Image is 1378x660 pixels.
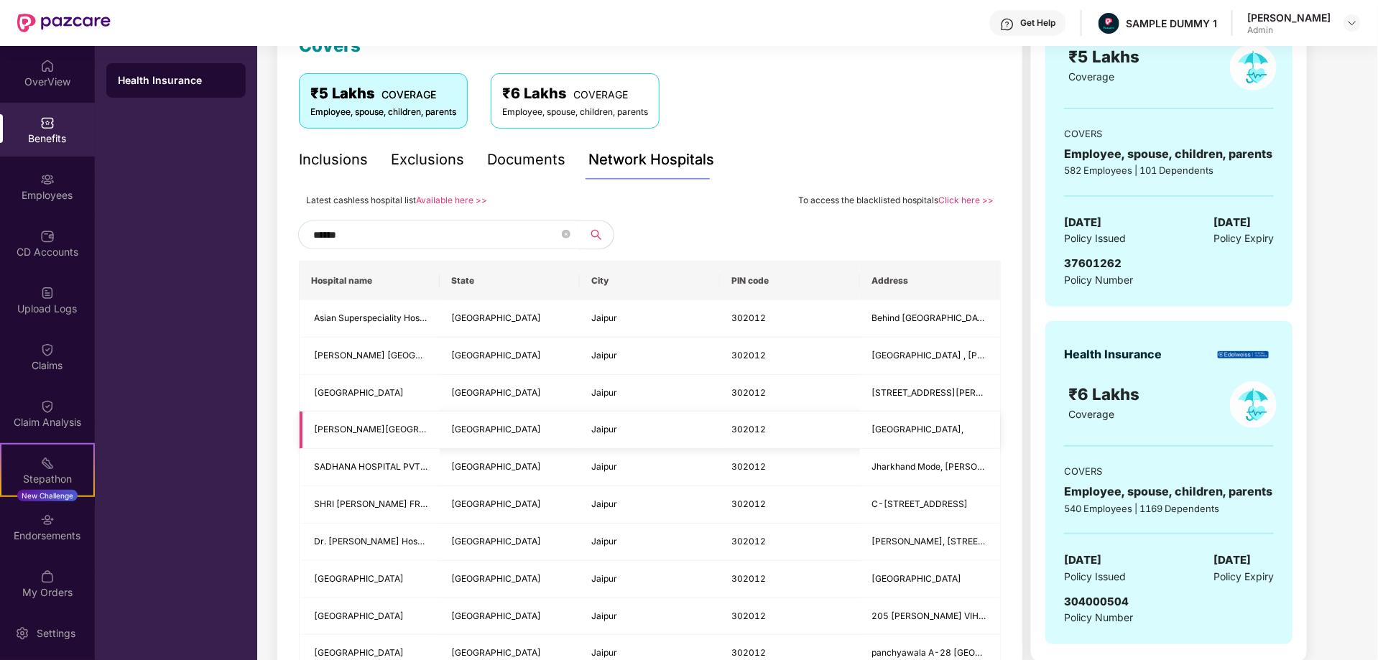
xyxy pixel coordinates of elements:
td: Jaipur [580,412,720,449]
img: policyIcon [1230,44,1277,90]
span: close-circle [562,228,570,241]
span: Coverage [1069,70,1115,83]
td: Jaipur [580,486,720,524]
td: DEEP HOSPITAL AND RESEARCH CENTRE [300,561,440,598]
span: 302012 [731,498,766,509]
span: 302012 [731,424,766,434]
span: [GEOGRAPHIC_DATA] [314,610,404,621]
div: Settings [32,626,80,641]
td: SGK HOSPITAL & RESEARCH CENTRE [300,598,440,636]
img: svg+xml;base64,PHN2ZyBpZD0iRW1wbG95ZWVzIiB4bWxucz0iaHR0cDovL3d3dy53My5vcmcvMjAwMC9zdmciIHdpZHRoPS... [40,172,55,187]
div: ₹5 Lakhs [310,83,456,105]
td: Rajasthan [440,449,580,486]
span: Jaipur [591,312,617,323]
img: insurerLogo [1218,351,1269,359]
span: 302012 [731,536,766,547]
td: Behind Zanana Hospital, Near pareek College Turn [860,300,1000,338]
span: 302012 [731,647,766,658]
img: svg+xml;base64,PHN2ZyBpZD0iQ0RfQWNjb3VudHMiIGRhdGEtbmFtZT0iQ0QgQWNjb3VudHMiIHhtbG5zPSJodHRwOi8vd3... [40,229,55,243]
span: [GEOGRAPHIC_DATA] , [PERSON_NAME] [871,350,1039,361]
td: Asian Superspeciality Hospital [300,300,440,338]
span: 302012 [731,312,766,323]
td: 8,9- Jai Karni Nagar, Niwaru Road [860,375,1000,412]
td: Jaipur [580,375,720,412]
td: Rajasthan [440,486,580,524]
span: [DATE] [1213,552,1251,569]
th: City [580,261,720,300]
span: 302012 [731,610,766,621]
span: Jharkhand Mode, [PERSON_NAME][GEOGRAPHIC_DATA] [871,461,1106,472]
td: Rajasthan [440,561,580,598]
span: 302012 [731,461,766,472]
span: Jaipur [591,498,617,509]
div: Employee, spouse, children, parents [310,106,456,119]
span: close-circle [562,230,570,238]
span: [GEOGRAPHIC_DATA] [451,312,541,323]
td: Rajasthan [440,338,580,375]
a: Available here >> [416,195,487,205]
span: search [578,229,614,241]
span: Jaipur [591,610,617,621]
div: Documents [487,149,565,171]
span: panchyawala A-28 [GEOGRAPHIC_DATA], [GEOGRAPHIC_DATA] [871,647,1137,658]
img: svg+xml;base64,PHN2ZyBpZD0iQmVuZWZpdHMiIHhtbG5zPSJodHRwOi8vd3d3LnczLm9yZy8yMDAwL3N2ZyIgd2lkdGg9Ij... [40,116,55,130]
td: Pratap Vihar, 200 Ft, Newaru, Bypass [860,524,1000,561]
span: Jaipur [591,424,617,434]
td: Rajasthan [440,524,580,561]
div: Inclusions [299,149,368,171]
div: 582 Employees | 101 Dependents [1064,163,1274,177]
td: 205 SUNDER VIHAR OPP MANGLAM ANCHAL , NEAR RAWAN GATE POWER HOUSE KALWAR ROAD JHOTWARA [860,598,1000,636]
span: [GEOGRAPHIC_DATA] [451,424,541,434]
th: Hospital name [300,261,440,300]
img: svg+xml;base64,PHN2ZyBpZD0iVXBsb2FkX0xvZ3MiIGRhdGEtbmFtZT0iVXBsb2FkIExvZ3MiIHhtbG5zPSJodHRwOi8vd3... [40,286,55,300]
img: New Pazcare Logo [17,14,111,32]
span: [GEOGRAPHIC_DATA] [451,350,541,361]
span: ₹5 Lakhs [1069,47,1145,66]
td: Rajasthan [440,300,580,338]
div: Employee, spouse, children, parents [502,106,648,119]
span: [DATE] [1064,214,1101,231]
span: [STREET_ADDRESS][PERSON_NAME] [871,387,1027,398]
span: Jaipur [591,350,617,361]
img: svg+xml;base64,PHN2ZyBpZD0iU2V0dGluZy0yMHgyMCIgeG1sbnM9Imh0dHA6Ly93d3cudzMub3JnLzIwMDAvc3ZnIiB3aW... [15,626,29,641]
img: svg+xml;base64,PHN2ZyBpZD0iQ2xhaW0iIHhtbG5zPSJodHRwOi8vd3d3LnczLm9yZy8yMDAwL3N2ZyIgd2lkdGg9IjIwIi... [40,343,55,357]
span: [DATE] [1213,214,1251,231]
td: Govt School Street , Khora Bisal [860,338,1000,375]
td: Jaipur [580,300,720,338]
div: Network Hospitals [588,149,714,171]
img: svg+xml;base64,PHN2ZyBpZD0iSGVscC0zMngzMiIgeG1sbnM9Imh0dHA6Ly93d3cudzMub3JnLzIwMDAvc3ZnIiB3aWR0aD... [1000,17,1014,32]
span: Latest cashless hospital list [306,195,416,205]
span: SHRI [PERSON_NAME] FRACTURE HOSPITAL [314,498,500,509]
span: Asian Superspeciality Hospital [314,312,437,323]
span: [GEOGRAPHIC_DATA] [871,573,961,584]
button: search [578,220,614,249]
span: Jaipur [591,647,617,658]
span: Covers [299,35,361,56]
span: Policy Issued [1064,569,1126,585]
span: Jaipur [591,536,617,547]
td: Jaipur [580,598,720,636]
span: [PERSON_NAME][GEOGRAPHIC_DATA] [314,424,475,434]
td: SADHANA HOSPITAL PVT. LTD. [300,449,440,486]
div: Get Help [1020,17,1055,29]
span: [GEOGRAPHIC_DATA] [451,610,541,621]
td: Rajasthan [440,375,580,412]
span: Policy Number [1064,274,1133,286]
div: Employee, spouse, children, parents [1064,145,1274,163]
td: CHIRAYU HOSPITAL [300,412,440,449]
img: svg+xml;base64,PHN2ZyBpZD0iTXlfT3JkZXJzIiBkYXRhLW5hbWU9Ik15IE9yZGVycyIgeG1sbnM9Imh0dHA6Ly93d3cudz... [40,570,55,584]
span: COVERAGE [382,88,436,101]
span: [GEOGRAPHIC_DATA], [871,424,963,434]
span: Jaipur [591,573,617,584]
div: Admin [1247,24,1331,36]
span: [GEOGRAPHIC_DATA] [451,498,541,509]
td: C-92, Kalwar Road, Jhotwara [860,486,1000,524]
span: [GEOGRAPHIC_DATA] [451,647,541,658]
th: Address [860,261,1000,300]
span: To access the blacklisted hospitals [798,195,938,205]
img: svg+xml;base64,PHN2ZyBpZD0iRW5kb3JzZW1lbnRzIiB4bWxucz0iaHR0cDovL3d3dy53My5vcmcvMjAwMC9zdmciIHdpZH... [40,513,55,527]
span: [GEOGRAPHIC_DATA] [314,573,404,584]
td: Jaipur [580,561,720,598]
span: Jaipur [591,387,617,398]
img: Pazcare_Alternative_logo-01-01.png [1099,13,1119,34]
